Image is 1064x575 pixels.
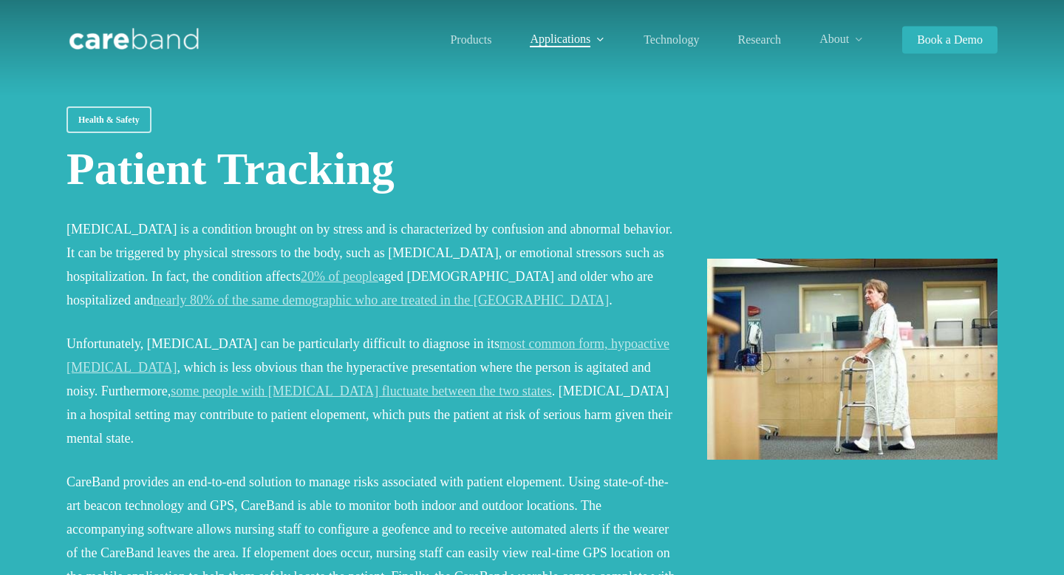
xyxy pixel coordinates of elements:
[153,293,609,307] a: nearly 80% of the same demographic who are treated in the [GEOGRAPHIC_DATA]
[301,269,378,284] a: 20% of people
[530,33,605,46] a: Applications
[66,360,651,398] span: , which is less obvious than the hyperactive presentation where the person is agitated and noisy....
[66,336,499,351] span: Unfortunately, [MEDICAL_DATA] can be particularly difficult to diagnose in its
[66,140,678,197] h1: Patient Tracking
[66,106,151,133] a: Health & Safety
[819,33,849,45] span: About
[644,34,699,46] a: Technology
[450,33,491,46] span: Products
[450,34,491,46] a: Products
[609,293,613,307] span: .
[902,34,997,46] a: Book a Demo
[66,384,672,446] span: . [MEDICAL_DATA] in a hospital setting may contribute to patient elopement, which puts the patien...
[737,34,781,46] a: Research
[66,336,669,375] a: most common form, hypoactive [MEDICAL_DATA]
[917,33,983,46] span: Book a Demo
[644,33,699,46] span: Technology
[78,112,140,127] span: Health & Safety
[737,33,781,46] span: Research
[171,384,551,398] a: some people with [MEDICAL_DATA] fluctuate between the two states
[530,33,590,45] span: Applications
[66,222,672,284] span: [MEDICAL_DATA] is a condition brought on by stress and is characterized by confusion and abnormal...
[819,33,864,46] a: About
